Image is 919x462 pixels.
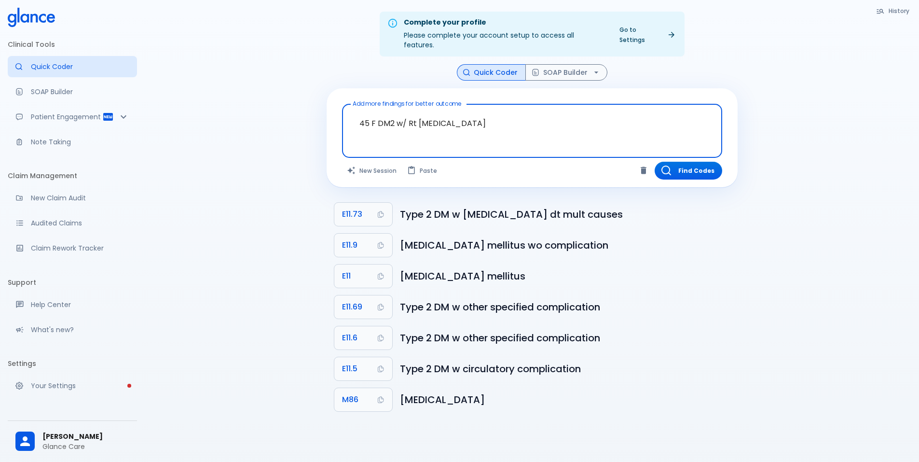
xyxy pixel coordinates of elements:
button: Copy Code E11.9 to clipboard [334,234,392,257]
a: Monitor progress of claim corrections [8,238,137,259]
button: History [871,4,915,18]
li: Clinical Tools [8,33,137,56]
span: E11.73 [342,208,362,221]
a: Please complete account setup [8,375,137,396]
a: Advanced note-taking [8,131,137,153]
p: Help Center [31,300,129,309]
div: [PERSON_NAME]Glance Care [8,425,137,458]
h6: Type 2 diabetes mellitus with circulatory complication [400,361,730,377]
a: View audited claims [8,212,137,234]
span: M86 [342,393,358,406]
button: Copy Code M86 to clipboard [334,388,392,411]
h6: Type 2 diabetes mellitus [400,268,730,284]
a: Docugen: Compose a clinical documentation in seconds [8,81,137,102]
button: Clears all inputs and results. [342,162,402,180]
p: Your Settings [31,381,129,391]
button: Copy Code E11 to clipboard [334,265,392,288]
button: Clear [636,163,651,178]
span: E11.69 [342,300,362,314]
button: Copy Code E11.73 to clipboard [334,203,392,226]
p: Patient Engagement [31,112,102,122]
p: What's new? [31,325,129,335]
p: SOAP Builder [31,87,129,97]
span: E11 [342,269,351,283]
h6: Type 2 diabetes mellitus without complication [400,238,730,253]
button: SOAP Builder [525,64,607,81]
p: Audited Claims [31,218,129,228]
span: E11.9 [342,238,357,252]
span: E11.6 [342,331,357,345]
button: Paste from clipboard [402,162,443,180]
div: Please complete your account setup to access all features. [404,14,606,54]
p: Claim Rework Tracker [31,243,129,253]
div: Recent updates and feature releases [8,319,137,340]
button: Quick Coder [457,64,526,81]
a: Moramiz: Find ICD10AM codes instantly [8,56,137,77]
div: Patient Reports & Referrals [8,106,137,127]
p: Quick Coder [31,62,129,71]
p: New Claim Audit [31,193,129,203]
button: Copy Code E11.69 to clipboard [334,295,392,319]
a: Get help from our support team [8,294,137,315]
p: Note Taking [31,137,129,147]
div: Complete your profile [404,17,606,28]
li: Claim Management [8,164,137,187]
h6: Osteomyelitis [400,392,730,407]
textarea: 45 F DM2 w/ Rt [MEDICAL_DATA] [349,108,715,139]
span: [PERSON_NAME] [42,432,129,442]
li: Settings [8,352,137,375]
h6: Type 2 diabetes mellitus with other specified complication [400,330,730,346]
a: Go to Settings [614,23,681,47]
h6: Type 2 diabetes mellitus with foot ulcer due to multiple causes [400,207,730,222]
li: Support [8,271,137,294]
span: E11.5 [342,362,357,376]
h6: Type 2 diabetes mellitus with other specified complication [400,299,730,315]
a: Audit a new claim [8,187,137,209]
button: Copy Code E11.6 to clipboard [334,326,392,350]
button: Copy Code E11.5 to clipboard [334,357,392,380]
p: Glance Care [42,442,129,451]
button: Find Codes [655,162,722,180]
